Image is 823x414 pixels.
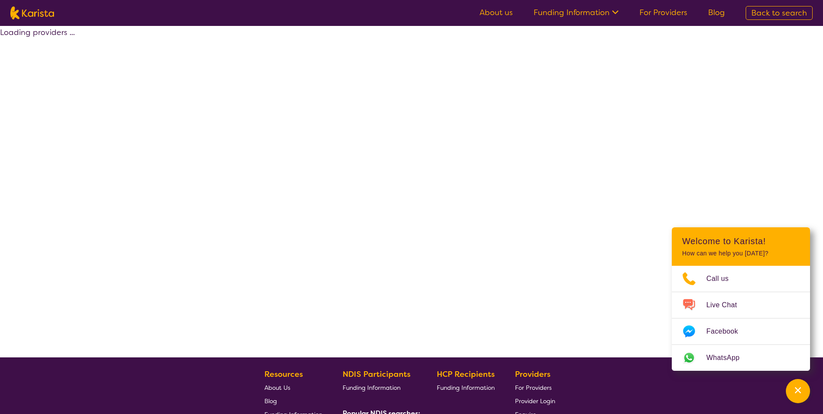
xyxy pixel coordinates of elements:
a: Web link opens in a new tab. [672,345,810,371]
a: Back to search [746,6,813,20]
span: Funding Information [343,384,400,392]
span: Funding Information [437,384,495,392]
span: Back to search [751,8,807,18]
a: Funding Information [437,381,495,394]
a: Blog [264,394,322,408]
span: Provider Login [515,397,555,405]
a: Blog [708,7,725,18]
span: About Us [264,384,290,392]
b: Resources [264,369,303,379]
button: Channel Menu [786,379,810,403]
a: Funding Information [343,381,417,394]
ul: Choose channel [672,266,810,371]
a: About Us [264,381,322,394]
span: Call us [706,272,739,285]
a: About us [480,7,513,18]
h2: Welcome to Karista! [682,236,800,246]
p: How can we help you [DATE]? [682,250,800,257]
a: Provider Login [515,394,555,408]
a: For Providers [515,381,555,394]
span: Facebook [706,325,748,338]
span: WhatsApp [706,351,750,364]
span: For Providers [515,384,552,392]
b: Providers [515,369,550,379]
span: Live Chat [706,299,747,312]
a: Funding Information [534,7,619,18]
img: Karista logo [10,6,54,19]
div: Channel Menu [672,227,810,371]
b: HCP Recipients [437,369,495,379]
a: For Providers [639,7,687,18]
span: Blog [264,397,277,405]
b: NDIS Participants [343,369,410,379]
